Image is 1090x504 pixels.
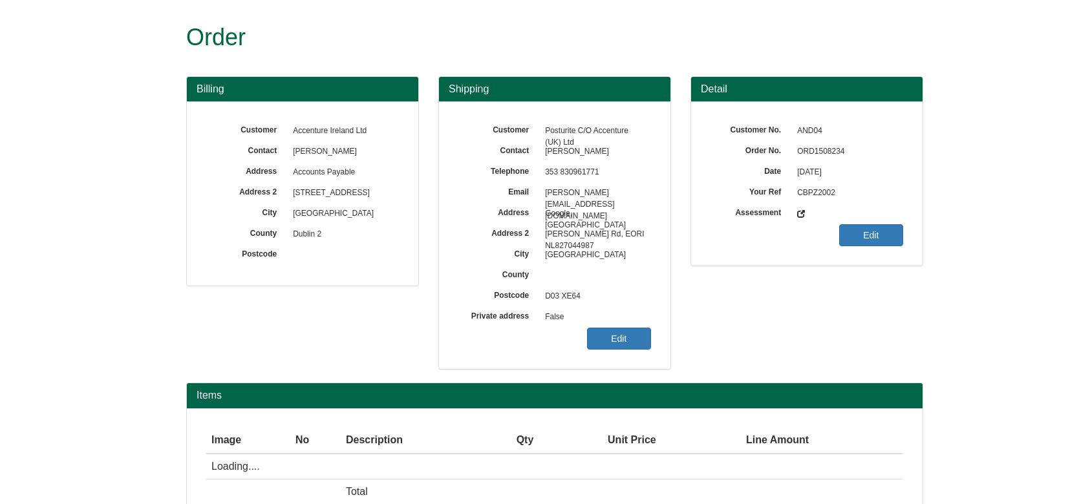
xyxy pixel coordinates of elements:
[539,183,651,204] span: [PERSON_NAME][EMAIL_ADDRESS][DOMAIN_NAME]
[197,390,913,401] h2: Items
[587,328,651,350] a: Edit
[286,142,399,162] span: [PERSON_NAME]
[286,183,399,204] span: [STREET_ADDRESS]
[206,183,286,198] label: Address 2
[341,428,481,454] th: Description
[711,204,791,218] label: Assessment
[539,142,651,162] span: [PERSON_NAME]
[286,162,399,183] span: Accounts Payable
[791,142,903,162] span: ORD1508234
[206,245,286,260] label: Postcode
[458,162,539,177] label: Telephone
[206,142,286,156] label: Contact
[539,245,651,266] span: [GEOGRAPHIC_DATA]
[791,183,903,204] span: CBPZ2002
[286,224,399,245] span: Dublin 2
[206,224,286,239] label: County
[458,266,539,280] label: County
[458,183,539,198] label: Email
[711,183,791,198] label: Your Ref
[206,454,903,479] td: Loading....
[701,83,913,95] h3: Detail
[290,428,341,454] th: No
[206,428,290,454] th: Image
[539,286,651,307] span: D03 XE64
[458,121,539,136] label: Customer
[197,83,409,95] h3: Billing
[458,142,539,156] label: Contact
[711,162,791,177] label: Date
[539,307,651,328] span: False
[449,83,661,95] h3: Shipping
[458,286,539,301] label: Postcode
[539,121,651,142] span: Posturite C/O Accenture (UK) Ltd
[711,142,791,156] label: Order No.
[539,162,651,183] span: 353 830961771
[791,121,903,142] span: AND04
[839,224,903,246] a: Edit
[458,245,539,260] label: City
[458,204,539,218] label: Address
[206,204,286,218] label: City
[458,307,539,322] label: Private address
[539,428,661,454] th: Unit Price
[286,204,399,224] span: [GEOGRAPHIC_DATA]
[206,162,286,177] label: Address
[206,121,286,136] label: Customer
[539,204,651,224] span: Google, [GEOGRAPHIC_DATA]
[539,224,651,245] span: [PERSON_NAME] Rd, EORI NL827044987
[661,428,814,454] th: Line Amount
[186,25,875,50] h1: Order
[481,428,539,454] th: Qty
[791,162,903,183] span: [DATE]
[711,121,791,136] label: Customer No.
[286,121,399,142] span: Accenture Ireland Ltd
[458,224,539,239] label: Address 2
